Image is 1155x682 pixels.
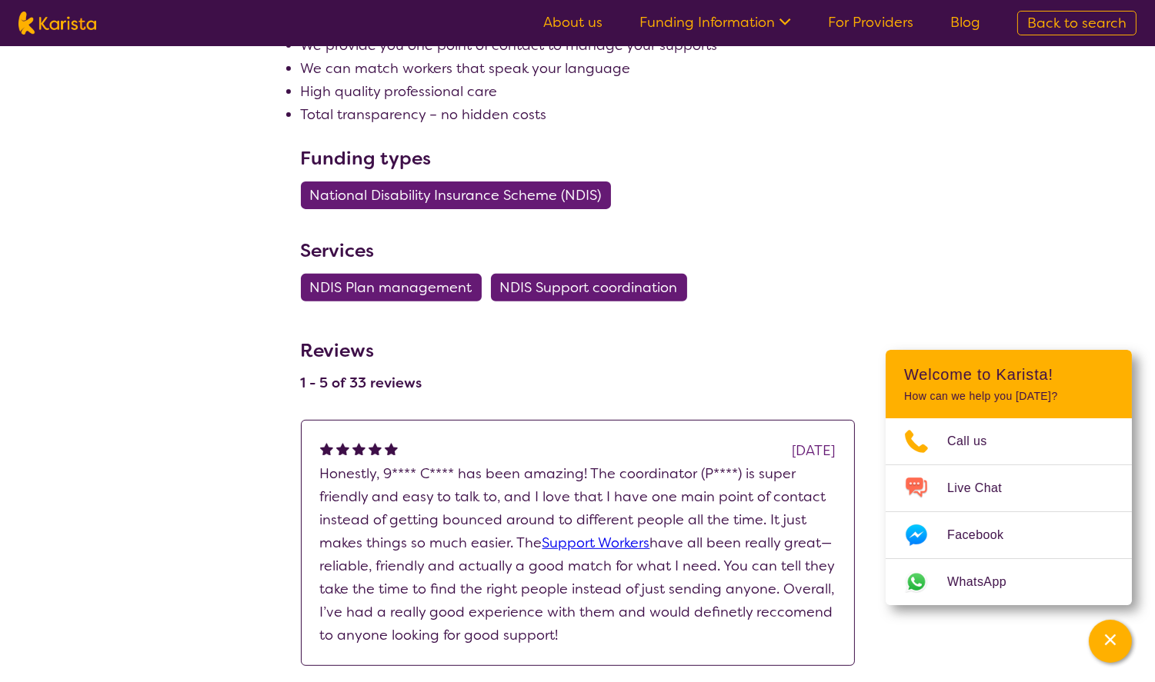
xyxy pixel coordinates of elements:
[904,390,1113,403] p: How can we help you [DATE]?
[336,442,349,455] img: fullstar
[301,145,855,172] h3: Funding types
[886,350,1132,605] div: Channel Menu
[639,13,791,32] a: Funding Information
[301,237,855,264] h3: Services
[310,181,602,209] span: National Disability Insurance Scheme (NDIS)
[543,13,603,32] a: About us
[947,430,1006,453] span: Call us
[886,418,1132,605] ul: Choose channel
[1017,11,1137,35] a: Back to search
[320,442,333,455] img: fullstar
[500,274,678,301] span: NDIS Support coordination
[301,80,855,103] li: High quality professional care
[1027,14,1127,32] span: Back to search
[310,274,472,301] span: NDIS Plan management
[1089,620,1132,663] button: Channel Menu
[301,57,855,80] li: We can match workers that speak your language
[542,534,650,552] a: Support Workers
[904,365,1113,384] h2: Welcome to Karista!
[301,374,422,392] h4: 1 - 5 of 33 reviews
[301,329,422,364] h3: Reviews
[793,439,836,462] div: [DATE]
[886,559,1132,605] a: Web link opens in a new tab.
[301,103,855,126] li: Total transparency – no hidden costs
[385,442,398,455] img: fullstar
[352,442,366,455] img: fullstar
[301,278,491,297] a: NDIS Plan management
[18,12,96,35] img: Karista logo
[369,442,382,455] img: fullstar
[947,571,1025,594] span: WhatsApp
[950,13,980,32] a: Blog
[828,13,913,32] a: For Providers
[947,477,1020,500] span: Live Chat
[320,462,836,647] p: Honestly, 9**** C**** has been amazing! The coordinator (P****) is super friendly and easy to tal...
[491,278,696,297] a: NDIS Support coordination
[301,186,620,205] a: National Disability Insurance Scheme (NDIS)
[947,524,1022,547] span: Facebook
